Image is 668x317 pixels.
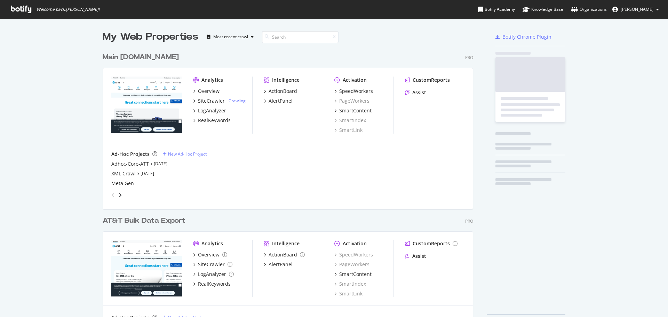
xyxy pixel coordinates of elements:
a: PageWorkers [334,97,369,104]
a: Assist [405,253,426,260]
a: Adhoc-Core-ATT [111,160,149,167]
div: Pro [465,218,473,224]
a: Assist [405,89,426,96]
img: att.com [111,77,182,133]
a: SmartIndex [334,280,366,287]
img: attbulkexport.com [111,240,182,296]
div: Activation [343,77,367,84]
div: Knowledge Base [523,6,563,13]
div: AlertPanel [269,261,293,268]
a: Botify Chrome Plugin [495,33,551,40]
span: Zach Doty [621,6,653,12]
div: Botify Chrome Plugin [502,33,551,40]
a: RealKeywords [193,280,231,287]
div: ActionBoard [269,251,297,258]
div: Intelligence [272,240,300,247]
div: Pro [465,55,473,61]
div: Overview [198,251,220,258]
a: SpeedWorkers [334,251,373,258]
div: SiteCrawler [198,97,225,104]
a: ActionBoard [264,251,305,258]
div: Analytics [201,240,223,247]
div: angle-right [118,192,122,199]
button: Most recent crawl [204,31,256,42]
div: Analytics [201,77,223,84]
div: RealKeywords [198,280,231,287]
div: Botify Academy [478,6,515,13]
a: CustomReports [405,77,450,84]
div: - [226,98,246,104]
a: Overview [193,88,220,95]
div: New Ad-Hoc Project [168,151,207,157]
a: ActionBoard [264,88,297,95]
a: SmartContent [334,107,372,114]
a: LogAnalyzer [193,107,226,114]
span: Welcome back, [PERSON_NAME] ! [37,7,100,12]
a: RealKeywords [193,117,231,124]
a: SmartLink [334,127,363,134]
a: Main [DOMAIN_NAME] [103,52,182,62]
div: SmartContent [339,271,372,278]
a: LogAnalyzer [193,271,234,278]
a: AlertPanel [264,97,293,104]
a: SiteCrawler- Crawling [193,97,246,104]
div: Organizations [571,6,607,13]
a: SpeedWorkers [334,88,373,95]
div: CustomReports [413,77,450,84]
a: [DATE] [141,171,154,176]
div: ActionBoard [269,88,297,95]
div: AlertPanel [269,97,293,104]
div: RealKeywords [198,117,231,124]
div: SmartContent [339,107,372,114]
a: SiteCrawler [193,261,232,268]
div: angle-left [109,190,118,201]
div: Assist [412,89,426,96]
div: AT&T Bulk Data Export [103,216,185,226]
a: AT&T Bulk Data Export [103,216,188,226]
input: Search [262,31,339,43]
div: LogAnalyzer [198,271,226,278]
a: CustomReports [405,240,458,247]
div: SiteCrawler [198,261,225,268]
a: Crawling [229,98,246,104]
div: Assist [412,253,426,260]
a: AlertPanel [264,261,293,268]
button: [PERSON_NAME] [607,4,665,15]
a: SmartLink [334,290,363,297]
div: Main [DOMAIN_NAME] [103,52,179,62]
div: CustomReports [413,240,450,247]
div: Activation [343,240,367,247]
div: Ad-Hoc Projects [111,151,150,158]
div: Intelligence [272,77,300,84]
div: Most recent crawl [213,35,248,39]
a: Meta Gen [111,180,134,187]
div: SpeedWorkers [339,88,373,95]
a: Overview [193,251,227,258]
a: SmartContent [334,271,372,278]
a: PageWorkers [334,261,369,268]
a: SmartIndex [334,117,366,124]
div: My Web Properties [103,30,198,44]
div: Overview [198,88,220,95]
a: New Ad-Hoc Project [163,151,207,157]
div: LogAnalyzer [198,107,226,114]
a: XML Crawl [111,170,136,177]
a: [DATE] [154,161,167,167]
